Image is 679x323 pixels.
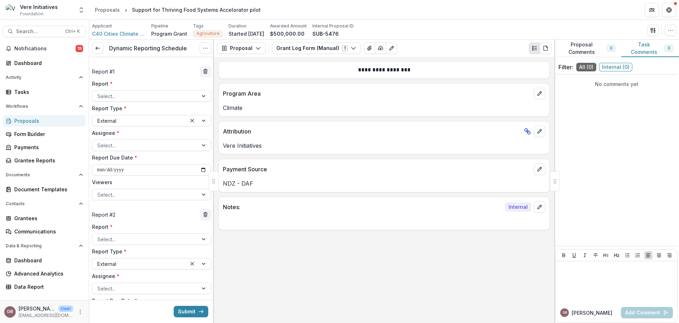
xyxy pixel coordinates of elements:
div: Vere Initiatives [20,3,58,11]
div: Advanced Analytics [14,270,80,277]
a: Dashboard [3,57,86,69]
p: SUB-5476 [312,30,339,37]
button: Notifications19 [3,43,86,54]
p: Awarded Amount [270,23,307,29]
p: [PERSON_NAME] [572,309,612,317]
button: Add Comment [621,307,673,318]
div: Data Report [14,283,80,291]
div: Proposals [95,6,120,14]
button: Italicize [581,251,589,259]
button: edit [534,88,545,99]
a: Data Report [3,281,86,293]
span: Data & Reporting [6,243,76,248]
button: Bold [560,251,568,259]
span: 19 [76,45,83,52]
span: Foundation [20,11,44,17]
button: PDF view [540,42,551,54]
a: Grantees [3,212,86,224]
button: edit [534,201,545,213]
a: Tasks [3,86,86,98]
a: Proposals [3,115,86,127]
p: $500,000.00 [270,30,305,37]
div: Clear selected options [188,259,196,268]
button: edit [534,163,545,175]
span: Contacts [6,201,76,206]
span: Activity [6,75,76,80]
button: Underline [570,251,578,259]
div: Dashboard [14,257,80,264]
button: Proposal [217,42,266,54]
div: Grace Brown [562,311,567,314]
label: Viewers [92,178,207,186]
button: Grant Log Form (Manual)1 [272,42,361,54]
p: [PERSON_NAME] [19,305,56,312]
button: Heading 1 [602,251,610,259]
label: Report Due Date [92,297,207,304]
span: 0 [610,46,612,51]
p: Pipeline [151,23,168,29]
button: Task Comments [621,40,679,57]
span: Notifications [14,46,76,52]
button: Align Left [644,251,653,259]
button: Open Activity [3,72,86,83]
div: Grantees [14,215,80,222]
nav: breadcrumb [92,5,264,15]
button: delete [200,209,211,220]
button: Open Data & Reporting [3,240,86,252]
button: Open Contacts [3,198,86,210]
p: Payment Source [223,165,531,173]
p: User [58,306,73,312]
p: Report # 1 [92,68,114,75]
div: Payments [14,143,80,151]
a: Document Templates [3,183,86,195]
a: Dashboard [3,254,86,266]
div: Proposals [14,117,80,125]
img: Vere Initiatives [6,4,17,16]
p: Tags [193,23,204,29]
button: Bullet List [623,251,632,259]
button: Options [200,42,211,54]
button: Open entity switcher [76,3,86,17]
button: Ordered List [633,251,642,259]
div: Communications [14,228,80,235]
button: Submit [174,306,208,317]
a: Proposals [92,5,123,15]
div: Grantee Reports [14,157,80,164]
button: Partners [645,3,659,17]
a: Payments [3,141,86,153]
div: Document Templates [14,186,80,193]
label: Report Type [92,248,207,255]
button: Strike [591,251,600,259]
button: delete [200,66,211,77]
div: Form Builder [14,130,80,138]
span: Documents [6,172,76,177]
div: Support for Thriving Food Systems Accelorator pilot [132,6,261,14]
button: View Attached Files [364,42,375,54]
button: Open Documents [3,169,86,181]
p: Filter: [558,63,573,71]
p: Program Area [223,89,531,98]
p: [EMAIL_ADDRESS][DOMAIN_NAME] [19,312,73,319]
button: More [76,308,85,316]
span: Workflows [6,104,76,109]
p: Attribution [223,127,521,136]
p: Climate [223,104,545,112]
label: Report [92,80,207,87]
a: C40 Cities Climate Leadership Group Inc [92,30,145,37]
p: Report # 2 [92,211,116,218]
button: Align Center [655,251,663,259]
a: Grantee Reports [3,155,86,166]
button: Open Workflows [3,101,86,112]
span: Agriculture [196,31,220,36]
button: Heading 2 [612,251,621,259]
label: Report [92,223,207,231]
p: Notes: [223,203,502,211]
p: Program Grant [151,30,187,37]
p: Duration [229,23,246,29]
div: Dashboard [14,59,80,67]
span: Search... [16,29,61,35]
label: Report Type [92,105,207,112]
div: Tasks [14,88,80,96]
label: Assignee [92,129,207,137]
